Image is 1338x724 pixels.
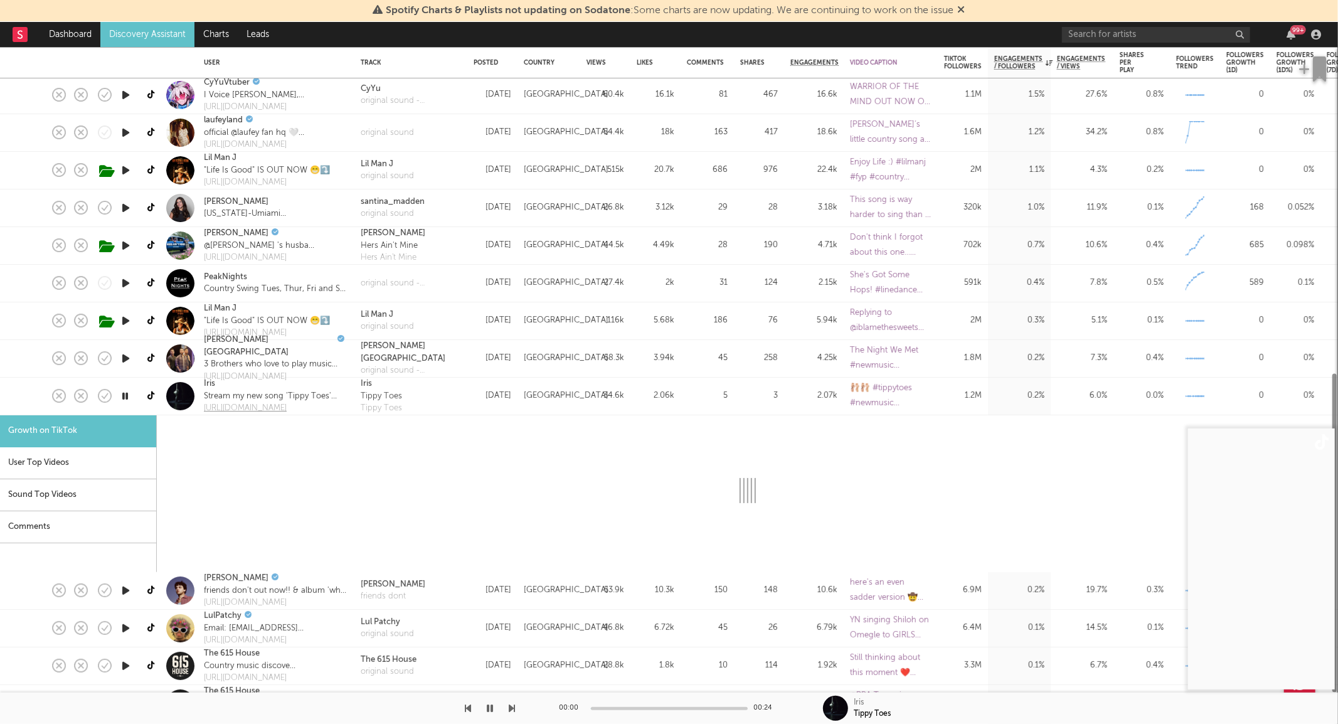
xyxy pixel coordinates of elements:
a: Iris [204,378,215,390]
div: 0 [1226,313,1264,328]
div: Iris [361,378,402,390]
div: 81 [687,87,728,102]
div: 1.8k [637,658,674,673]
input: Search for artists [1062,27,1250,43]
a: [URL][DOMAIN_NAME] [204,101,348,114]
a: [URL][DOMAIN_NAME] [204,327,330,339]
div: 702k [944,238,982,253]
div: [DATE] [474,351,511,366]
a: original sound [361,127,414,139]
div: 148 [740,583,778,598]
div: [GEOGRAPHIC_DATA] [524,275,608,290]
div: 467 [740,87,778,102]
div: 0.3 % [1120,583,1164,598]
div: 🩰🩰 #tippytoes #newmusic #villainaesthetic #etherealgoth #[DATE] [850,381,932,411]
div: 0.1 % [1277,275,1314,290]
div: 1.2M [944,388,982,403]
div: [GEOGRAPHIC_DATA] [524,238,608,253]
div: official @laufey fan hq 🤍 A Matter of Time out now 🕰️ [204,127,313,139]
div: [URL][DOMAIN_NAME] [204,402,348,415]
div: 417 [740,125,778,140]
div: 591k [944,275,982,290]
div: User [204,59,342,67]
div: The 615 House [361,654,417,666]
div: [GEOGRAPHIC_DATA] [524,162,608,178]
div: 7.8 % [1057,275,1107,290]
div: 0.2 % [994,583,1044,598]
div: [DATE] [474,620,511,636]
a: original sound - PeakNights [361,277,461,290]
div: 2k [637,275,674,290]
div: [GEOGRAPHIC_DATA] [524,200,608,215]
div: 0.0 % [1120,388,1164,403]
div: original sound [361,666,417,678]
button: 99+ [1287,29,1295,40]
a: laufeyland [204,114,243,127]
div: 0.1 % [994,620,1044,636]
div: 46.8k [587,620,624,636]
div: 686 [687,162,728,178]
div: 0 % [1277,87,1314,102]
div: 0.5 % [1120,275,1164,290]
a: Discovery Assistant [100,22,194,47]
div: Track [361,59,455,67]
div: [GEOGRAPHIC_DATA] [524,583,608,598]
div: 0.098 % [1277,238,1314,253]
a: Lil Man J [361,309,414,321]
a: Hers Ain't Mine [361,252,425,264]
div: 0.1 % [994,658,1044,673]
div: 6.72k [637,620,674,636]
div: 0 [1226,125,1264,140]
div: original sound [361,208,425,220]
div: 0 % [1277,162,1314,178]
div: 114 [740,658,778,673]
div: [DATE] [474,200,511,215]
div: 0.052 % [1277,200,1314,215]
div: Don't think I forgot about this one... #countrymusic #couplescontent [850,230,932,260]
div: 22.4k [790,162,837,178]
div: 16.6k [790,87,837,102]
div: 4.71k [790,238,837,253]
div: 5.68k [637,313,674,328]
div: [GEOGRAPHIC_DATA] [524,125,608,140]
div: 18k [637,125,674,140]
a: [PERSON_NAME]Hers Ain't Mine [361,227,425,252]
div: 258 [740,351,778,366]
div: 0.4 % [1120,658,1164,673]
div: original sound - [PERSON_NAME][GEOGRAPHIC_DATA] [361,365,461,377]
div: 1.92k [790,658,837,673]
div: The 615 House [361,691,417,704]
div: 6.0 % [1057,388,1107,403]
div: This song is way harder to sing than I thought😂😂 @[PERSON_NAME] #fyp #fypシ #fypシ゚viral #fypage #f... [850,193,932,223]
div: [GEOGRAPHIC_DATA] [524,620,608,636]
div: 2.06k [637,388,674,403]
div: 45 [687,351,728,366]
div: 11.9 % [1057,200,1107,215]
div: 26 [740,620,778,636]
div: 6.4M [944,620,982,636]
div: Likes [637,59,656,67]
a: [PERSON_NAME][GEOGRAPHIC_DATA] [204,334,334,358]
div: 28.8k [587,658,624,673]
a: [URL][DOMAIN_NAME] [204,672,297,684]
div: 2M [944,313,982,328]
a: [URL][DOMAIN_NAME] [204,597,348,609]
span: Spotify Charts & Playlists not updating on Sodatone [386,6,631,16]
div: 10.6k [790,583,837,598]
div: 34.2 % [1057,125,1107,140]
div: [PERSON_NAME] [361,227,425,240]
div: [DATE] [474,313,511,328]
div: 1.2 % [994,125,1044,140]
div: 99 + [1290,25,1306,35]
span: Engagements [790,59,839,67]
div: 18.6k [790,125,837,140]
div: 0 % [1277,351,1314,366]
div: [DATE] [474,658,511,673]
div: 0.8 % [1120,125,1164,140]
a: Leads [238,22,278,47]
div: [URL][DOMAIN_NAME] [204,176,330,189]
